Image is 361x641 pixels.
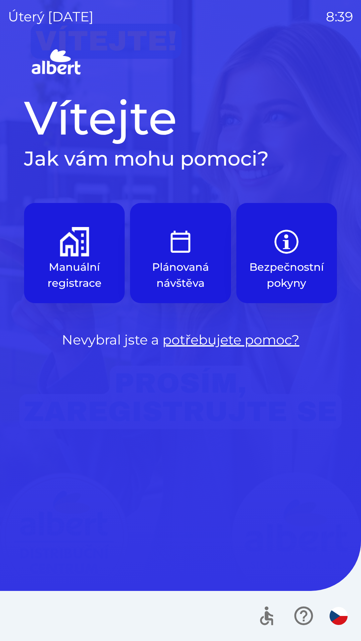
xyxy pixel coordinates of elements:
[330,607,348,625] img: cs flag
[249,259,324,291] p: Bezpečnostní pokyny
[40,259,109,291] p: Manuální registrace
[24,330,337,350] p: Nevybral jste a
[272,227,301,256] img: b85e123a-dd5f-4e82-bd26-90b222bbbbcf.png
[326,7,353,27] p: 8:39
[166,227,195,256] img: e9efe3d3-6003-445a-8475-3fd9a2e5368f.png
[24,47,337,79] img: Logo
[24,203,125,303] button: Manuální registrace
[146,259,215,291] p: Plánovaná návštěva
[130,203,231,303] button: Plánovaná návštěva
[236,203,337,303] button: Bezpečnostní pokyny
[162,332,299,348] a: potřebujete pomoc?
[24,89,337,146] h1: Vítejte
[8,7,94,27] p: úterý [DATE]
[60,227,89,256] img: d73f94ca-8ab6-4a86-aa04-b3561b69ae4e.png
[24,146,337,171] h2: Jak vám mohu pomoci?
